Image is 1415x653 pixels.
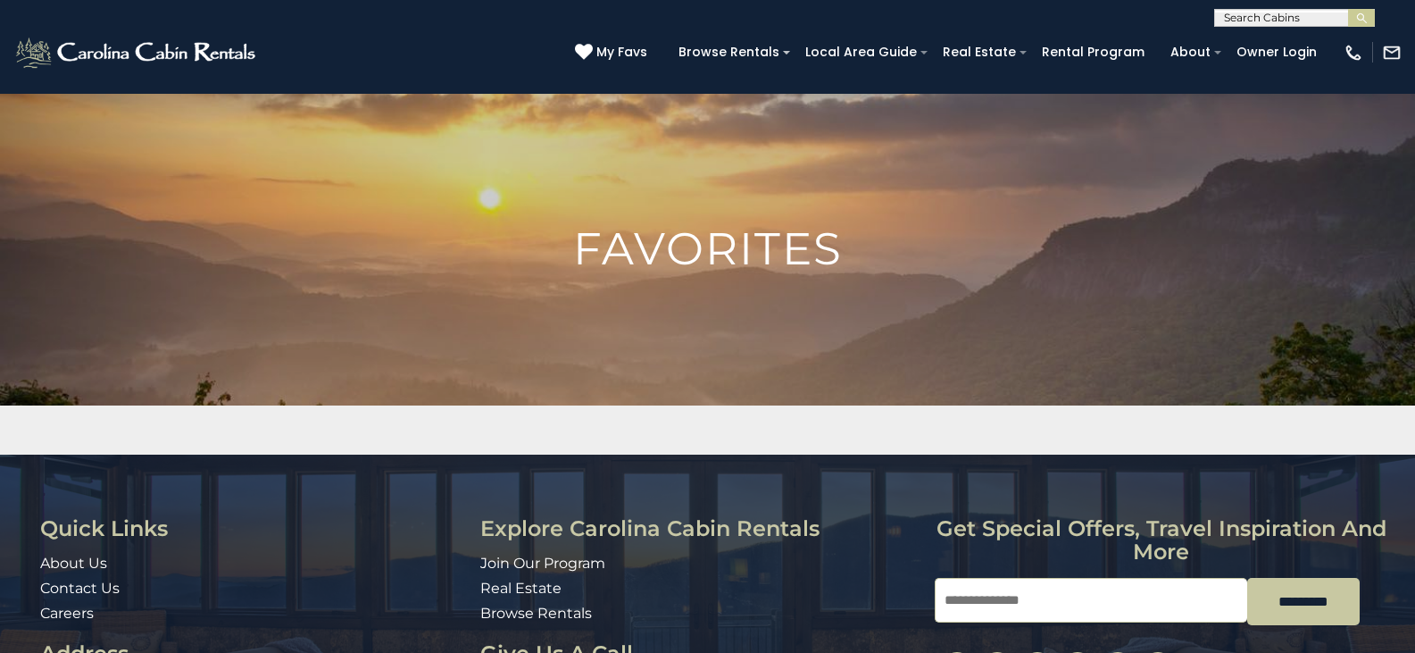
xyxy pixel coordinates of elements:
h3: Quick Links [40,517,467,540]
a: My Favs [575,43,652,63]
a: Owner Login [1228,38,1326,66]
img: White-1-2.png [13,35,261,71]
a: Browse Rentals [480,605,592,622]
a: Contact Us [40,580,120,597]
a: Browse Rentals [670,38,788,66]
img: phone-regular-white.png [1344,43,1363,63]
a: Real Estate [934,38,1025,66]
h3: Explore Carolina Cabin Rentals [480,517,920,540]
a: Real Estate [480,580,562,597]
a: Join Our Program [480,555,605,572]
a: Local Area Guide [796,38,926,66]
a: About Us [40,555,107,572]
a: Rental Program [1033,38,1153,66]
h3: Get special offers, travel inspiration and more [935,517,1388,565]
img: mail-regular-white.png [1382,43,1402,63]
a: About [1161,38,1219,66]
span: My Favs [596,43,647,62]
a: Careers [40,605,94,622]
